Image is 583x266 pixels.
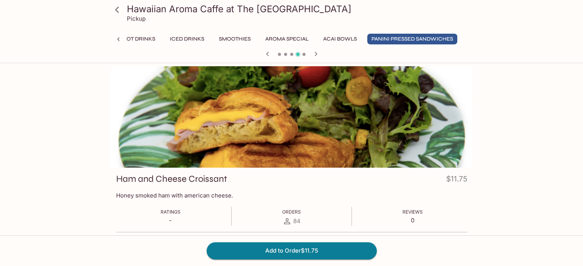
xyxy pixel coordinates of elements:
[161,209,181,215] span: Ratings
[161,217,181,224] p: -
[118,34,159,44] button: Hot Drinks
[215,34,255,44] button: Smoothies
[402,209,423,215] span: Reviews
[166,34,209,44] button: Iced Drinks
[402,217,423,224] p: 0
[116,173,227,185] h3: Ham and Cheese Croissant
[207,242,377,259] button: Add to Order$11.75
[446,173,467,188] h4: $11.75
[127,15,146,22] p: Pickup
[293,217,301,225] span: 84
[261,34,313,44] button: Aroma Special
[319,34,361,44] button: Acai Bowls
[111,66,473,168] div: Ham and Cheese Croissant
[282,209,301,215] span: Orders
[367,34,457,44] button: Panini Pressed Sandwiches
[116,192,467,199] p: Honey smoked ham with american cheese.
[127,3,470,15] h3: Hawaiian Aroma Caffe at The [GEOGRAPHIC_DATA]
